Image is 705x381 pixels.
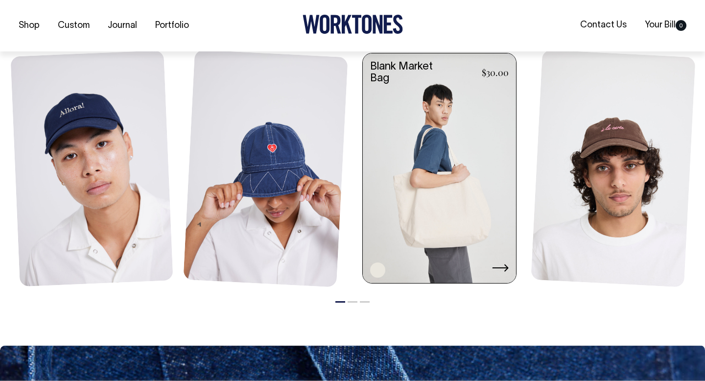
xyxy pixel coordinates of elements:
a: Portfolio [151,18,193,34]
a: Custom [54,18,94,34]
a: Your Bill0 [641,17,690,33]
a: Shop [15,18,44,34]
button: 3 of 3 [360,301,370,303]
img: dark-navy [10,50,173,286]
button: 2 of 3 [348,301,357,303]
button: 1 of 3 [335,301,345,303]
a: Journal [104,18,141,34]
img: espresso [531,49,695,287]
a: Contact Us [576,17,631,33]
img: indigo [183,49,348,287]
span: 0 [676,20,686,31]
